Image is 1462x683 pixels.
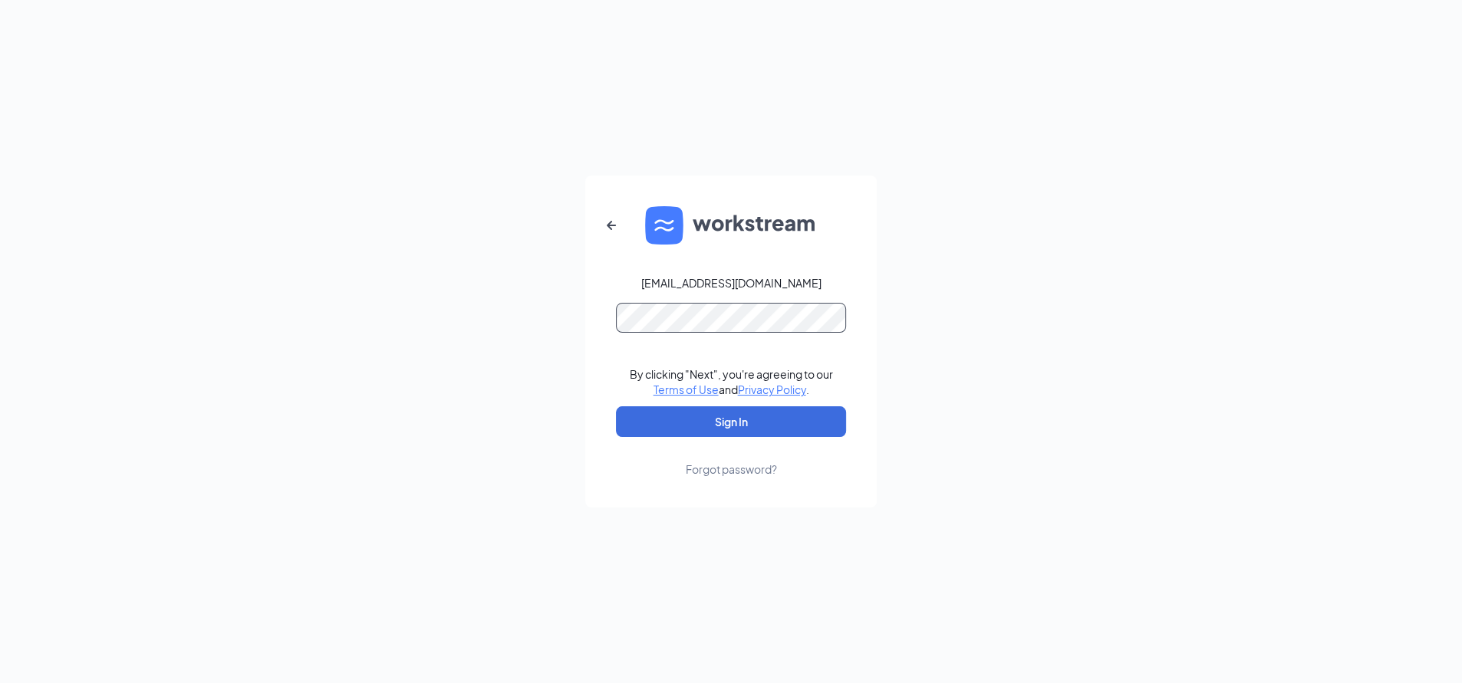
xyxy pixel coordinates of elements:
[641,275,822,291] div: [EMAIL_ADDRESS][DOMAIN_NAME]
[686,437,777,477] a: Forgot password?
[686,461,777,477] div: Forgot password?
[645,206,817,245] img: WS logo and Workstream text
[630,366,833,397] div: By clicking "Next", you're agreeing to our and .
[654,383,719,396] a: Terms of Use
[738,383,806,396] a: Privacy Policy
[602,216,621,235] svg: ArrowLeftNew
[593,207,630,244] button: ArrowLeftNew
[616,406,846,437] button: Sign In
